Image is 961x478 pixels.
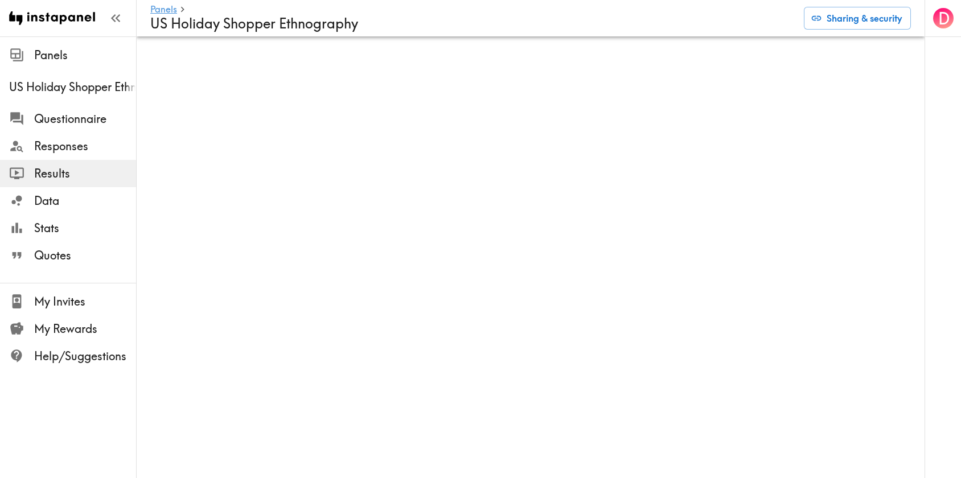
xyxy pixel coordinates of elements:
[932,7,955,30] button: D
[34,138,136,154] span: Responses
[34,111,136,127] span: Questionnaire
[150,15,795,32] h4: US Holiday Shopper Ethnography
[34,348,136,364] span: Help/Suggestions
[34,220,136,236] span: Stats
[34,321,136,337] span: My Rewards
[34,166,136,182] span: Results
[34,193,136,209] span: Data
[938,9,950,28] span: D
[9,79,136,95] span: US Holiday Shopper Ethnography
[34,248,136,263] span: Quotes
[804,7,911,30] button: Sharing & security
[34,294,136,310] span: My Invites
[34,47,136,63] span: Panels
[150,5,177,15] a: Panels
